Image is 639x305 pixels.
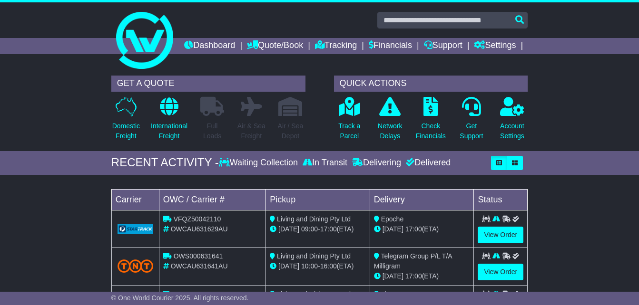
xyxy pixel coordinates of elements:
td: Status [474,189,528,210]
span: [DATE] [278,262,299,270]
span: Telegram Group P/L T/A Milligram [374,252,452,270]
span: [DATE] [383,225,403,233]
p: Get Support [460,121,483,141]
img: TNT_Domestic.png [118,259,153,272]
span: OWCAU631629AU [171,225,228,233]
a: Quote/Book [247,38,303,54]
td: Delivery [370,189,474,210]
td: Pickup [266,189,370,210]
div: Delivered [403,158,451,168]
span: OWS000631641 [174,252,223,260]
a: Tracking [315,38,357,54]
span: VFQZ50042111 [174,290,221,298]
span: Living and Dining Pty Ltd [277,290,351,298]
div: In Transit [300,158,350,168]
div: - (ETA) [270,261,366,271]
td: OWC / Carrier # [159,189,265,210]
span: 17:00 [320,225,337,233]
a: Settings [474,38,516,54]
a: NetworkDelays [377,96,403,146]
div: RECENT ACTIVITY - [111,156,219,170]
a: Financials [369,38,412,54]
div: - (ETA) [270,224,366,234]
p: Account Settings [500,121,524,141]
div: Waiting Collection [219,158,300,168]
a: View Order [478,227,523,243]
span: 10:00 [301,262,318,270]
span: [DATE] [383,272,403,280]
span: OWCAU631641AU [171,262,228,270]
span: 17:00 [405,225,422,233]
p: Network Delays [378,121,402,141]
a: GetSupport [459,96,483,146]
a: Dashboard [184,38,235,54]
span: Tiny Paper Co. [381,290,425,298]
td: Carrier [111,189,159,210]
p: International Freight [151,121,187,141]
div: (ETA) [374,224,470,234]
img: GetCarrierServiceLogo [118,224,153,234]
div: GET A QUOTE [111,76,305,92]
div: (ETA) [374,271,470,281]
div: Delivering [350,158,403,168]
span: Living and Dining Pty Ltd [277,252,351,260]
span: © One World Courier 2025. All rights reserved. [111,294,249,302]
p: Check Financials [416,121,446,141]
span: Living and Dining Pty Ltd [277,215,351,223]
div: QUICK ACTIONS [334,76,528,92]
a: Support [424,38,462,54]
p: Air / Sea Depot [278,121,304,141]
span: 17:00 [405,272,422,280]
p: Domestic Freight [112,121,140,141]
a: InternationalFreight [150,96,188,146]
a: View Order [478,264,523,280]
span: Epoche [381,215,403,223]
p: Full Loads [200,121,224,141]
a: AccountSettings [500,96,525,146]
a: Track aParcel [338,96,361,146]
a: DomesticFreight [112,96,140,146]
span: [DATE] [278,225,299,233]
a: CheckFinancials [415,96,446,146]
span: 09:00 [301,225,318,233]
p: Track a Parcel [338,121,360,141]
p: Air & Sea Freight [237,121,265,141]
span: 16:00 [320,262,337,270]
span: VFQZ50042110 [174,215,221,223]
